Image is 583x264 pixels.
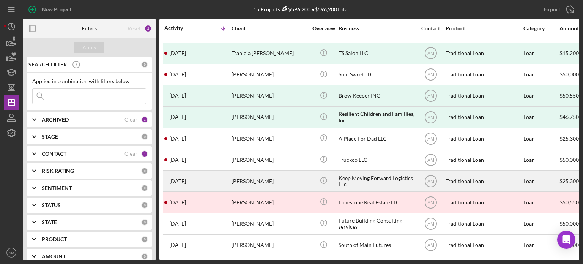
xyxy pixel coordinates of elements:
div: Traditional Loan [446,43,522,63]
div: [PERSON_NAME] [232,150,307,170]
button: New Project [23,2,79,17]
div: Traditional Loan [446,235,522,255]
div: Clear [124,151,137,157]
div: Tranicia [PERSON_NAME] [232,43,307,63]
div: Applied in combination with filters below [32,78,146,84]
b: STATE [42,219,57,225]
div: Reset [128,25,140,32]
time: 2025-09-12 22:07 [169,50,186,56]
div: Client [232,25,307,32]
div: [PERSON_NAME] [232,213,307,234]
div: 0 [141,185,148,191]
div: Traditional Loan [446,86,522,106]
div: [PERSON_NAME] [232,128,307,149]
div: Brow Keeper INC [339,86,414,106]
div: Product [446,25,522,32]
div: Traditional Loan [446,192,522,212]
div: Clear [124,117,137,123]
div: Loan [523,107,559,127]
div: Contact [416,25,445,32]
text: AM [427,221,434,227]
text: AM [427,179,434,184]
text: AM [427,157,434,163]
time: 2025-09-04 14:40 [169,71,186,77]
b: SENTIMENT [42,185,72,191]
time: 2025-09-02 20:43 [169,114,186,120]
div: 1 [141,116,148,123]
div: 0 [141,253,148,260]
text: AM [427,72,434,77]
div: Keep Moving Forward Logistics LLc [339,171,414,191]
div: 0 [141,219,148,226]
div: Category [523,25,559,32]
div: New Project [42,2,71,17]
text: AM [427,115,434,120]
div: 2 [144,25,152,32]
div: Loan [523,171,559,191]
div: Apply [82,42,96,53]
div: Loan [523,128,559,149]
span: $25,300 [559,135,579,142]
text: AM [427,200,434,205]
div: Loan [523,192,559,212]
div: Open Intercom Messenger [557,231,575,249]
div: Resilient Children and Familiies, Inc [339,107,414,127]
div: 1 [141,150,148,157]
div: 0 [141,133,148,140]
div: Activity [164,25,198,31]
time: 2025-09-02 17:06 [169,136,186,142]
div: Loan [523,65,559,85]
time: 2025-08-25 01:19 [169,157,186,163]
div: [PERSON_NAME] [232,107,307,127]
div: Traditional Loan [446,107,522,127]
div: Future Building Consulting services [339,213,414,234]
div: 0 [141,168,148,174]
span: $25,300 [559,178,579,184]
div: Limestone Real Estate LLC [339,192,414,212]
b: Filters [82,25,97,32]
div: A Place For Dad LLC [339,128,414,149]
time: 2025-07-18 19:16 [169,199,186,206]
button: AM [4,245,19,260]
span: $50,000 [559,220,579,227]
div: [PERSON_NAME] [232,235,307,255]
div: 15 Projects • $596,200 Total [253,6,349,13]
time: 2025-07-18 13:20 [169,221,186,227]
b: STAGE [42,134,58,140]
time: 2025-06-04 09:48 [169,242,186,248]
div: South of Main Futures [339,235,414,255]
b: ARCHIVED [42,117,69,123]
div: Loan [523,150,559,170]
text: AM [427,243,434,248]
div: Sum Sweet LLC [339,65,414,85]
b: PRODUCT [42,236,67,242]
div: [PERSON_NAME] [232,86,307,106]
div: Loan [523,86,559,106]
div: 0 [141,61,148,68]
text: AM [427,51,434,56]
div: [PERSON_NAME] [232,65,307,85]
time: 2025-07-30 20:41 [169,178,186,184]
span: $50,000 [559,157,579,163]
div: Traditional Loan [446,171,522,191]
div: 0 [141,202,148,209]
div: Traditional Loan [446,213,522,234]
b: STATUS [42,202,61,208]
text: AM [427,136,434,141]
div: Export [544,2,560,17]
div: [PERSON_NAME] [232,192,307,212]
div: Traditional Loan [446,150,522,170]
div: Business [339,25,414,32]
div: Overview [309,25,338,32]
div: Loan [523,235,559,255]
b: SEARCH FILTER [28,62,67,68]
text: AM [9,251,14,255]
div: Traditional Loan [446,128,522,149]
b: AMOUNT [42,253,66,259]
span: $50,000 [559,71,579,77]
b: CONTACT [42,151,66,157]
div: [PERSON_NAME] [232,171,307,191]
text: AM [427,93,434,99]
div: $596,200 [280,6,310,13]
button: Export [536,2,579,17]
